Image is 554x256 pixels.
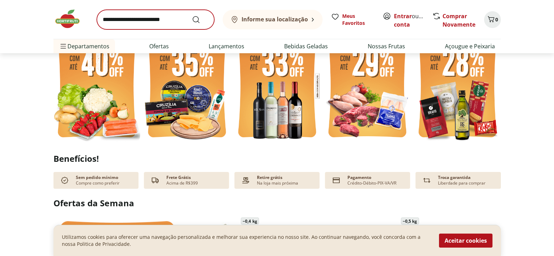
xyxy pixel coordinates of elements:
[394,12,425,29] span: ou
[438,175,470,180] p: Troca garantida
[97,10,214,29] input: search
[284,42,328,50] a: Bebidas Geladas
[59,38,67,55] button: Menu
[242,15,308,23] b: Informe sua localização
[394,12,412,20] a: Entrar
[209,42,244,50] a: Lançamentos
[401,217,419,224] span: ~ 0,5 kg
[368,42,405,50] a: Nossas Frutas
[347,175,371,180] p: Pagamento
[241,217,259,224] span: ~ 0,4 kg
[495,16,498,23] span: 0
[166,175,191,180] p: Frete Grátis
[324,28,411,144] img: açougue
[439,234,492,248] button: Aceitar cookies
[234,28,321,144] img: vinho
[53,197,501,209] h2: Ofertas da Semana
[240,175,251,186] img: payment
[59,175,70,186] img: check
[53,154,501,164] h2: Benefícios!
[394,12,432,28] a: Criar conta
[59,38,109,55] span: Departamentos
[149,42,169,50] a: Ofertas
[166,180,198,186] p: Acima de R$399
[144,28,230,144] img: refrigerados
[192,15,209,24] button: Submit Search
[331,175,342,186] img: card
[257,175,282,180] p: Retire grátis
[445,42,495,50] a: Açougue e Peixaria
[331,13,374,27] a: Meus Favoritos
[414,28,501,144] img: mercearia
[342,13,374,27] span: Meus Favoritos
[421,175,432,186] img: Devolução
[257,180,298,186] p: Na loja mais próxima
[438,180,485,186] p: Liberdade para comprar
[347,180,396,186] p: Crédito-Débito-PIX-VA/VR
[443,12,475,28] a: Comprar Novamente
[53,8,88,29] img: Hortifruti
[150,175,161,186] img: truck
[484,11,501,28] button: Carrinho
[62,234,431,248] p: Utilizamos cookies para oferecer uma navegação personalizada e melhorar sua experiencia no nosso ...
[76,175,118,180] p: Sem pedido mínimo
[76,180,120,186] p: Compre como preferir
[223,10,323,29] button: Informe sua localização
[53,28,140,144] img: feira
[204,219,238,252] img: Filé de Peito de Frango Resfriado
